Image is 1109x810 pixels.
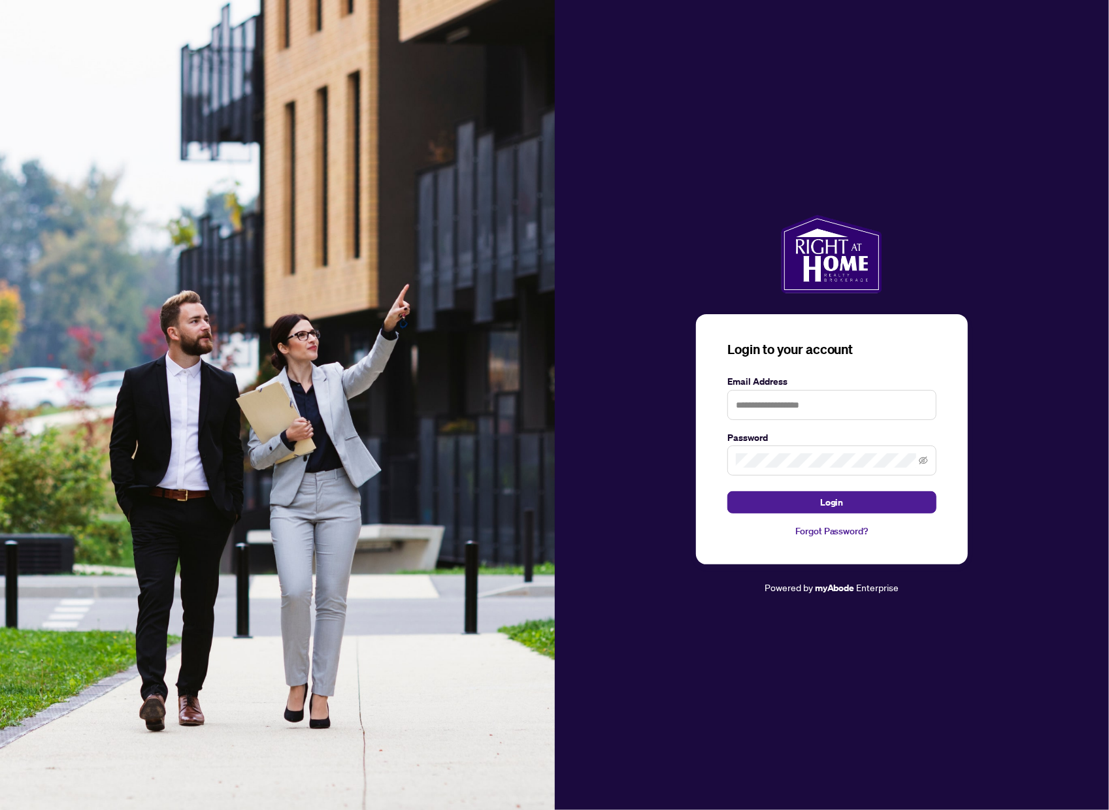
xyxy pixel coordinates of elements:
label: Email Address [727,374,936,389]
button: Login [727,491,936,513]
a: Forgot Password? [727,524,936,538]
span: Login [820,492,844,513]
img: ma-logo [781,215,882,293]
a: myAbode [815,581,855,595]
h3: Login to your account [727,340,936,359]
span: eye-invisible [919,456,928,465]
label: Password [727,430,936,445]
span: Powered by [765,581,813,593]
span: Enterprise [857,581,899,593]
